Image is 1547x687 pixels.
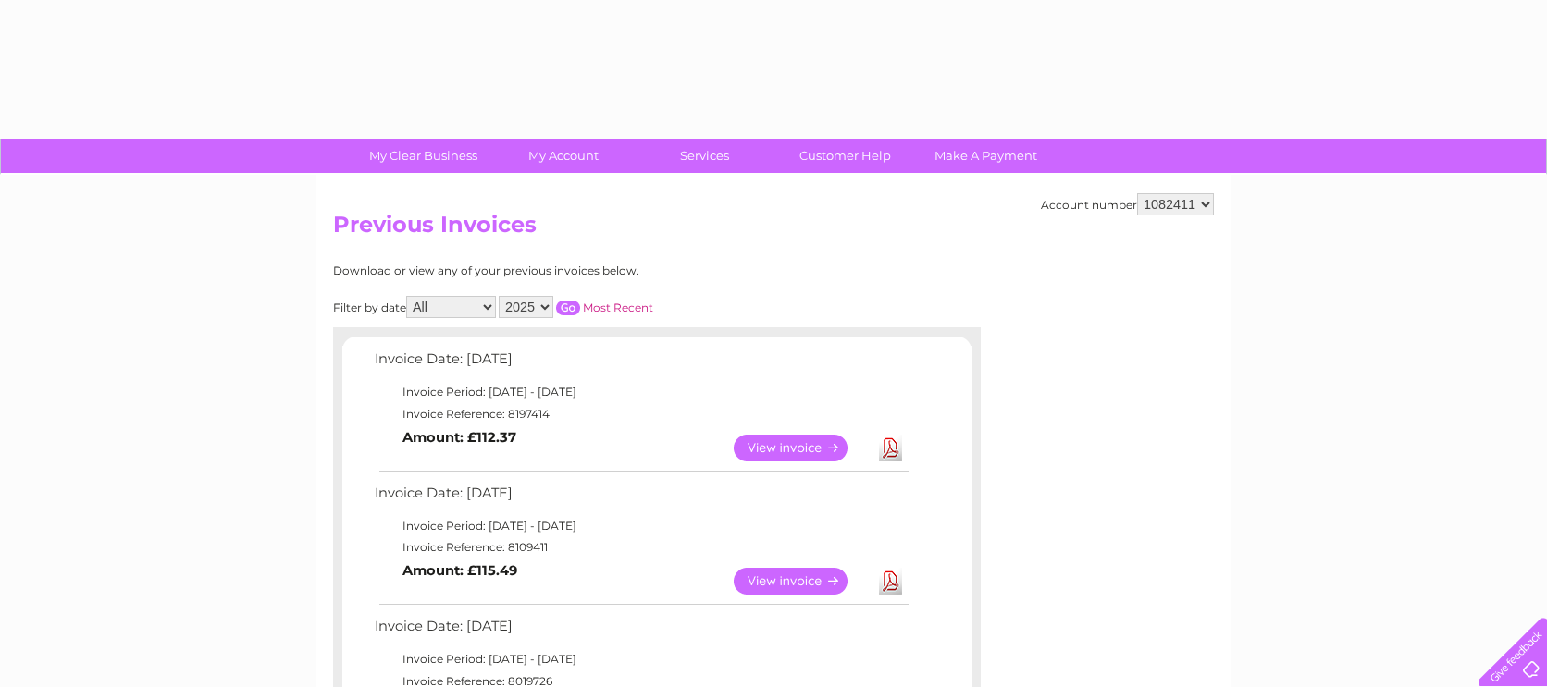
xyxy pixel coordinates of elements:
div: Download or view any of your previous invoices below. [333,264,819,277]
a: View [734,568,870,595]
a: My Clear Business [347,139,500,173]
div: Account number [1041,193,1214,215]
td: Invoice Reference: 8109411 [370,536,911,558]
a: Make A Payment [910,139,1062,173]
td: Invoice Date: [DATE] [370,614,911,648]
a: My Account [488,139,640,173]
a: Download [879,435,902,461]
a: Most Recent [583,301,653,314]
a: Services [628,139,781,173]
a: Download [879,568,902,595]
h2: Previous Invoices [333,212,1214,247]
a: View [734,435,870,461]
td: Invoice Date: [DATE] [370,347,911,381]
td: Invoice Period: [DATE] - [DATE] [370,515,911,537]
div: Filter by date [333,296,819,318]
b: Amount: £115.49 [402,562,517,579]
td: Invoice Period: [DATE] - [DATE] [370,381,911,403]
td: Invoice Period: [DATE] - [DATE] [370,648,911,670]
td: Invoice Reference: 8197414 [370,403,911,425]
a: Customer Help [769,139,922,173]
td: Invoice Date: [DATE] [370,481,911,515]
b: Amount: £112.37 [402,429,516,446]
